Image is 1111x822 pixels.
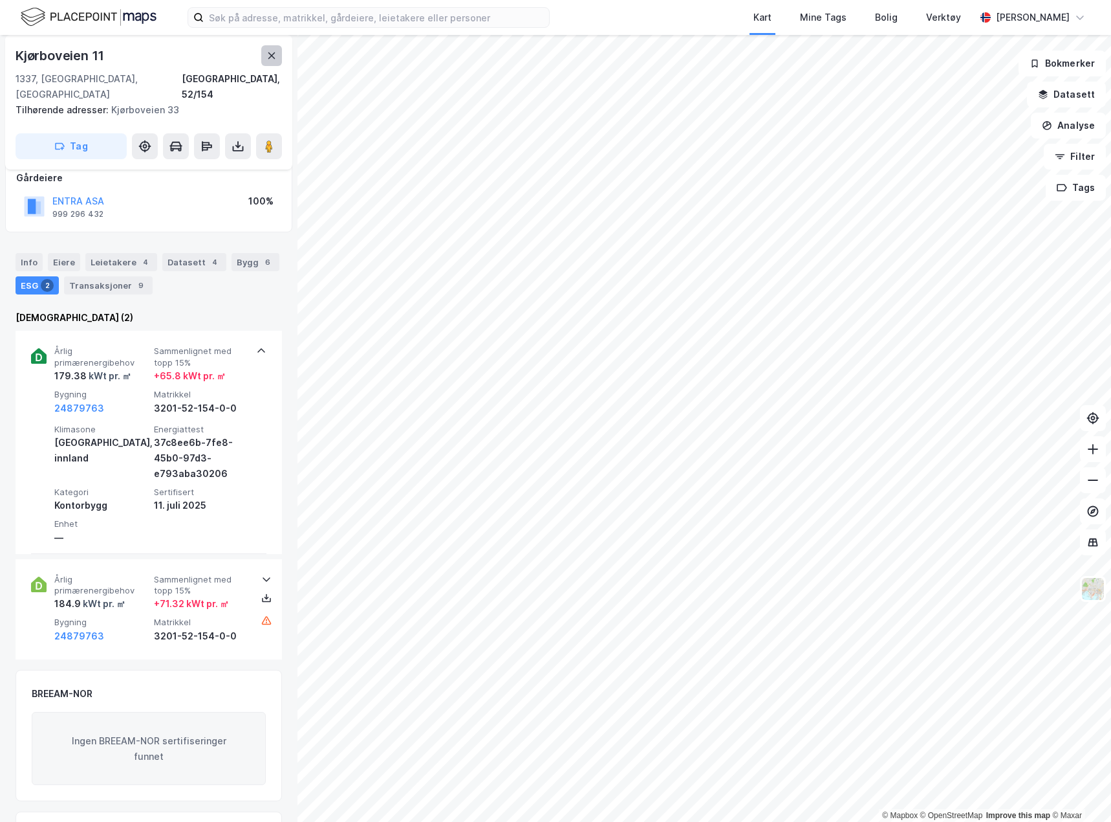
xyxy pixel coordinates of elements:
[154,574,248,597] span: Sammenlignet med topp 15%
[154,368,226,384] div: + 65.8 kWt pr. ㎡
[1046,175,1106,201] button: Tags
[800,10,847,25] div: Mine Tags
[182,71,282,102] div: [GEOGRAPHIC_DATA], 52/154
[154,389,248,400] span: Matrikkel
[162,253,226,271] div: Datasett
[154,498,248,513] div: 11. juli 2025
[154,401,248,416] div: 3201-52-154-0-0
[54,435,149,466] div: [GEOGRAPHIC_DATA], innland
[54,401,104,416] button: 24879763
[54,487,149,498] span: Kategori
[16,133,127,159] button: Tag
[81,596,125,612] div: kWt pr. ㎡
[16,253,43,271] div: Info
[48,253,80,271] div: Eiere
[52,209,103,219] div: 999 296 432
[926,10,961,25] div: Verktøy
[54,628,104,644] button: 24879763
[154,487,248,498] span: Sertifisert
[32,686,92,702] div: BREEAM-NOR
[154,346,248,368] span: Sammenlignet med topp 15%
[996,10,1070,25] div: [PERSON_NAME]
[1044,144,1106,170] button: Filter
[54,368,131,384] div: 179.38
[1027,82,1106,107] button: Datasett
[204,8,549,27] input: Søk på adresse, matrikkel, gårdeiere, leietakere eller personer
[1081,577,1105,601] img: Z
[21,6,156,28] img: logo.f888ab2527a4732fd821a326f86c7f29.svg
[154,596,229,612] div: + 71.32 kWt pr. ㎡
[154,617,248,628] span: Matrikkel
[54,518,149,529] span: Enhet
[85,253,157,271] div: Leietakere
[1019,50,1106,76] button: Bokmerker
[16,170,281,186] div: Gårdeiere
[154,424,248,435] span: Energiattest
[248,194,274,209] div: 100%
[753,10,771,25] div: Kart
[87,368,131,384] div: kWt pr. ㎡
[16,102,272,118] div: Kjørboveien 33
[54,424,149,435] span: Klimasone
[1046,760,1111,822] iframe: Chat Widget
[54,498,149,513] div: Kontorbygg
[64,276,153,294] div: Transaksjoner
[208,256,221,269] div: 4
[16,45,107,66] div: Kjørboveien 11
[54,617,149,628] span: Bygning
[139,256,152,269] div: 4
[54,574,149,597] span: Årlig primærenergibehov
[16,104,111,115] span: Tilhørende adresser:
[261,256,274,269] div: 6
[16,71,182,102] div: 1337, [GEOGRAPHIC_DATA], [GEOGRAPHIC_DATA]
[16,276,59,294] div: ESG
[16,310,282,326] div: [DEMOGRAPHIC_DATA] (2)
[54,346,149,368] span: Årlig primærenergibehov
[54,389,149,400] span: Bygning
[920,811,983,820] a: OpenStreetMap
[54,596,125,612] div: 184.9
[135,279,147,292] div: 9
[54,530,149,546] div: —
[154,628,248,644] div: 3201-52-154-0-0
[875,10,898,25] div: Bolig
[232,253,279,271] div: Bygg
[32,712,266,786] div: Ingen BREEAM-NOR sertifiseringer funnet
[41,279,54,292] div: 2
[986,811,1050,820] a: Improve this map
[882,811,918,820] a: Mapbox
[154,435,248,482] div: 37c8ee6b-7fe8-45b0-97d3-e793aba30206
[1031,113,1106,139] button: Analyse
